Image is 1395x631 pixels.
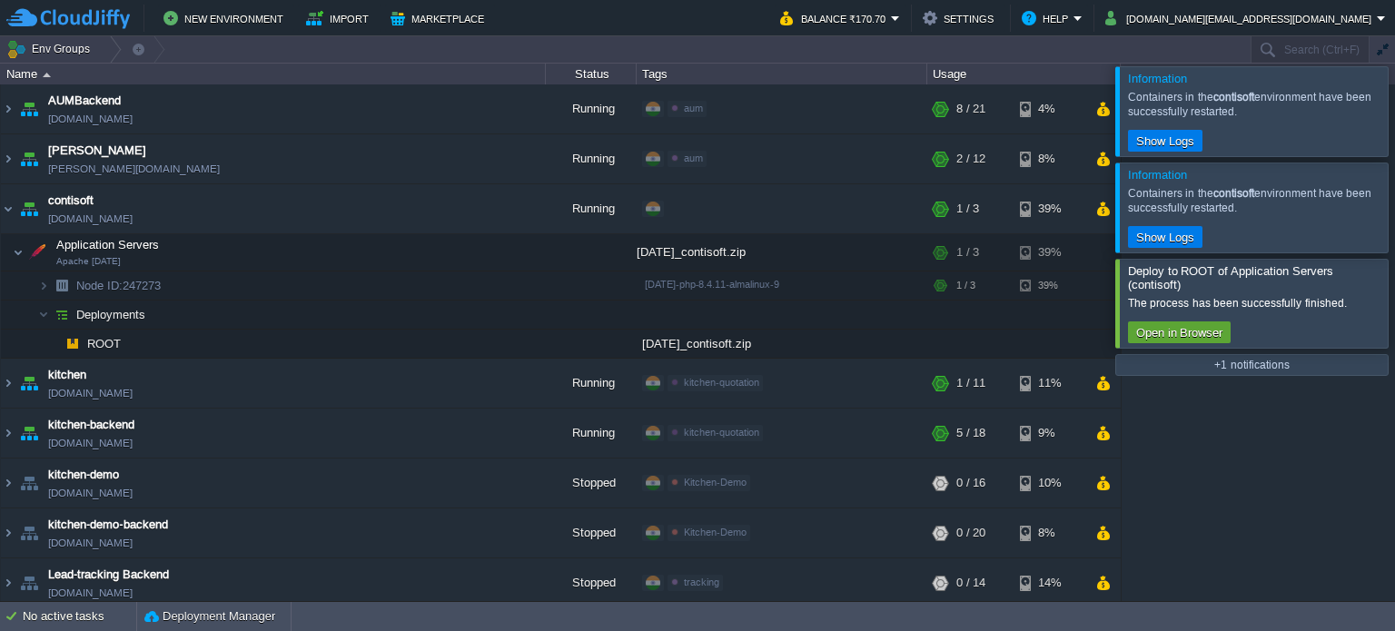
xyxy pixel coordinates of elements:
[956,271,975,300] div: 1 / 3
[13,234,24,271] img: AMDAwAAAACH5BAEAAAAALAAAAAABAAEAAAICRAEAOw==
[956,184,979,233] div: 1 / 3
[1,84,15,133] img: AMDAwAAAACH5BAEAAAAALAAAAAABAAEAAAICRAEAOw==
[956,508,985,557] div: 0 / 20
[1020,134,1079,183] div: 8%
[684,477,747,488] span: Kitchen-Demo
[1,458,15,508] img: AMDAwAAAACH5BAEAAAAALAAAAAABAAEAAAICRAEAOw==
[38,271,49,300] img: AMDAwAAAACH5BAEAAAAALAAAAAABAAEAAAICRAEAOw==
[1020,234,1079,271] div: 39%
[546,558,637,607] div: Stopped
[1020,184,1079,233] div: 39%
[16,84,42,133] img: AMDAwAAAACH5BAEAAAAALAAAAAABAAEAAAICRAEAOw==
[637,234,927,271] div: [DATE]_contisoft.zip
[923,7,999,29] button: Settings
[1131,324,1228,340] button: Open in Browser
[25,234,50,271] img: AMDAwAAAACH5BAEAAAAALAAAAAABAAEAAAICRAEAOw==
[956,359,985,408] div: 1 / 11
[48,384,133,402] a: [DOMAIN_NAME]
[684,427,759,438] span: kitchen-quotation
[16,359,42,408] img: AMDAwAAAACH5BAEAAAAALAAAAAABAAEAAAICRAEAOw==
[1,134,15,183] img: AMDAwAAAACH5BAEAAAAALAAAAAABAAEAAAICRAEAOw==
[780,7,891,29] button: Balance ₹170.70
[74,307,148,322] a: Deployments
[638,64,926,84] div: Tags
[60,330,85,358] img: AMDAwAAAACH5BAEAAAAALAAAAAABAAEAAAICRAEAOw==
[1128,186,1383,215] div: Containers in the environment have been successfully restarted.
[684,577,719,587] span: tracking
[1020,271,1079,300] div: 39%
[546,84,637,133] div: Running
[1020,359,1079,408] div: 11%
[1,359,15,408] img: AMDAwAAAACH5BAEAAAAALAAAAAABAAEAAAICRAEAOw==
[48,566,169,584] a: Lead-tracking Backend
[6,36,96,62] button: Env Groups
[56,256,121,267] span: Apache [DATE]
[1128,72,1187,85] span: Information
[1,184,15,233] img: AMDAwAAAACH5BAEAAAAALAAAAAABAAEAAAICRAEAOw==
[956,234,979,271] div: 1 / 3
[48,92,121,110] a: AUMBackend
[1,558,15,607] img: AMDAwAAAACH5BAEAAAAALAAAAAABAAEAAAICRAEAOw==
[38,301,49,329] img: AMDAwAAAACH5BAEAAAAALAAAAAABAAEAAAICRAEAOw==
[48,516,168,534] a: kitchen-demo-backend
[16,508,42,557] img: AMDAwAAAACH5BAEAAAAALAAAAAABAAEAAAICRAEAOw==
[2,64,545,84] div: Name
[546,409,637,458] div: Running
[48,110,133,128] a: [DOMAIN_NAME]
[54,238,162,251] a: Application ServersApache [DATE]
[48,484,133,502] a: [DOMAIN_NAME]
[956,409,985,458] div: 5 / 18
[48,466,119,484] a: kitchen-demo
[48,534,133,552] a: [DOMAIN_NAME]
[48,584,133,602] a: [DOMAIN_NAME]
[391,7,490,29] button: Marketplace
[49,301,74,329] img: AMDAwAAAACH5BAEAAAAALAAAAAABAAEAAAICRAEAOw==
[1020,458,1079,508] div: 10%
[956,134,985,183] div: 2 / 12
[1131,229,1200,245] button: Show Logs
[85,336,124,351] a: ROOT
[1022,7,1073,29] button: Help
[956,84,985,133] div: 8 / 21
[43,73,51,77] img: AMDAwAAAACH5BAEAAAAALAAAAAABAAEAAAICRAEAOw==
[684,377,759,388] span: kitchen-quotation
[76,279,123,292] span: Node ID:
[144,607,275,626] button: Deployment Manager
[1020,508,1079,557] div: 8%
[1128,296,1383,311] div: The process has been successfully finished.
[16,558,42,607] img: AMDAwAAAACH5BAEAAAAALAAAAAABAAEAAAICRAEAOw==
[163,7,289,29] button: New Environment
[49,271,74,300] img: AMDAwAAAACH5BAEAAAAALAAAAAABAAEAAAICRAEAOw==
[684,103,703,113] span: aum
[645,279,779,290] span: [DATE]-php-8.4.11-almalinux-9
[6,7,130,30] img: CloudJiffy
[1319,558,1377,613] iframe: chat widget
[547,64,636,84] div: Status
[48,416,134,434] a: kitchen-backend
[1213,91,1254,104] b: contisoft
[48,366,86,384] a: kitchen
[546,359,637,408] div: Running
[1,409,15,458] img: AMDAwAAAACH5BAEAAAAALAAAAAABAAEAAAICRAEAOw==
[546,508,637,557] div: Stopped
[1128,168,1187,182] span: Information
[928,64,1120,84] div: Usage
[1105,7,1377,29] button: [DOMAIN_NAME][EMAIL_ADDRESS][DOMAIN_NAME]
[1131,133,1200,149] button: Show Logs
[684,153,703,163] span: aum
[1,508,15,557] img: AMDAwAAAACH5BAEAAAAALAAAAAABAAEAAAICRAEAOw==
[48,142,146,160] a: [PERSON_NAME]
[546,134,637,183] div: Running
[48,192,94,210] a: contisoft
[16,409,42,458] img: AMDAwAAAACH5BAEAAAAALAAAAAABAAEAAAICRAEAOw==
[16,184,42,233] img: AMDAwAAAACH5BAEAAAAALAAAAAABAAEAAAICRAEAOw==
[54,237,162,252] span: Application Servers
[1020,84,1079,133] div: 4%
[16,134,42,183] img: AMDAwAAAACH5BAEAAAAALAAAAAABAAEAAAICRAEAOw==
